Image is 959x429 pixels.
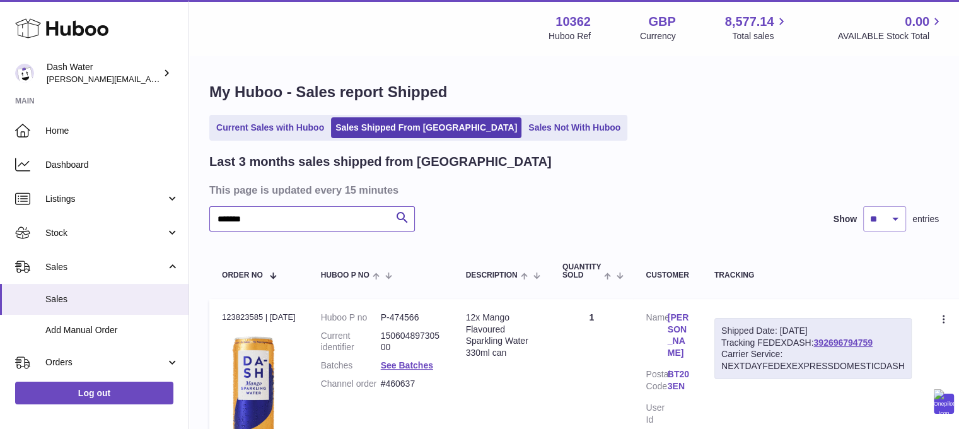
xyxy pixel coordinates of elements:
[562,263,601,279] span: Quantity Sold
[837,30,944,42] span: AVAILABLE Stock Total
[209,183,936,197] h3: This page is updated every 15 minutes
[222,312,296,323] div: 123823585 | [DATE]
[646,368,667,396] dt: Postal Code
[834,213,857,225] label: Show
[646,271,689,279] div: Customer
[45,324,179,336] span: Add Manual Order
[321,271,369,279] span: Huboo P no
[640,30,676,42] div: Currency
[668,368,689,392] a: BT20 3EN
[813,338,872,348] a: 392696794759
[321,330,381,354] dt: Current identifier
[714,318,912,380] div: Tracking FEDEXDASH:
[721,348,905,372] div: Carrier Service: NEXTDAYFEDEXEXPRESSDOMESTICDASH
[721,325,905,337] div: Shipped Date: [DATE]
[15,64,34,83] img: james@dash-water.com
[524,117,625,138] a: Sales Not With Huboo
[222,271,263,279] span: Order No
[209,153,552,170] h2: Last 3 months sales shipped from [GEOGRAPHIC_DATA]
[47,74,253,84] span: [PERSON_NAME][EMAIL_ADDRESS][DOMAIN_NAME]
[466,271,518,279] span: Description
[209,82,939,102] h1: My Huboo - Sales report Shipped
[45,293,179,305] span: Sales
[45,261,166,273] span: Sales
[646,312,667,363] dt: Name
[321,378,381,390] dt: Channel order
[45,193,166,205] span: Listings
[668,312,689,360] a: [PERSON_NAME]
[381,378,441,390] dd: #460637
[732,30,788,42] span: Total sales
[45,125,179,137] span: Home
[45,227,166,239] span: Stock
[331,117,521,138] a: Sales Shipped From [GEOGRAPHIC_DATA]
[381,360,433,370] a: See Batches
[912,213,939,225] span: entries
[212,117,328,138] a: Current Sales with Huboo
[47,61,160,85] div: Dash Water
[321,312,381,324] dt: Huboo P no
[45,159,179,171] span: Dashboard
[15,382,173,404] a: Log out
[837,13,944,42] a: 0.00 AVAILABLE Stock Total
[648,13,675,30] strong: GBP
[714,271,912,279] div: Tracking
[466,312,537,360] div: 12x Mango Flavoured Sparkling Water 330ml can
[381,312,441,324] dd: P-474566
[381,330,441,354] dd: 15060489730500
[555,13,591,30] strong: 10362
[321,360,381,372] dt: Batches
[549,30,591,42] div: Huboo Ref
[725,13,789,42] a: 8,577.14 Total sales
[725,13,774,30] span: 8,577.14
[646,402,667,426] dt: User Id
[905,13,929,30] span: 0.00
[45,356,166,368] span: Orders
